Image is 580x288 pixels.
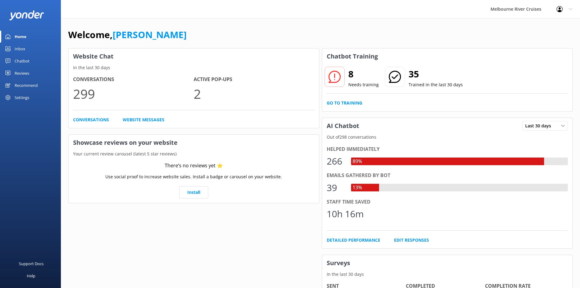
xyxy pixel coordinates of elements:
[15,43,25,55] div: Inbox
[327,237,380,244] a: Detailed Performance
[322,118,364,134] h3: AI Chatbot
[322,255,573,271] h3: Surveys
[68,27,187,42] h1: Welcome,
[73,76,194,84] h4: Conversations
[15,91,29,104] div: Settings
[327,100,362,106] a: Go to Training
[73,116,109,123] a: Conversations
[69,151,319,157] p: Your current review carousel (latest 5 star reviews)
[351,158,364,165] div: 89%
[69,48,319,64] h3: Website Chat
[15,67,29,79] div: Reviews
[194,84,314,104] p: 2
[15,55,30,67] div: Chatbot
[348,81,379,88] p: Needs training
[327,154,345,169] div: 266
[15,79,38,91] div: Recommend
[327,172,568,180] div: Emails gathered by bot
[409,81,463,88] p: Trained in the last 30 days
[179,186,208,198] a: Install
[394,237,429,244] a: Edit Responses
[322,134,573,140] p: Out of 298 conversations
[327,198,568,206] div: Staff time saved
[348,67,379,81] h2: 8
[9,10,44,20] img: yonder-white-logo.png
[69,64,319,71] p: In the last 30 days
[105,173,282,180] p: Use social proof to increase website sales. Install a badge or carousel on your website.
[327,180,345,195] div: 39
[327,145,568,153] div: Helped immediately
[351,184,364,192] div: 13%
[113,28,187,41] a: [PERSON_NAME]
[409,67,463,81] h2: 35
[327,207,364,221] div: 10h 16m
[73,84,194,104] p: 299
[123,116,164,123] a: Website Messages
[322,271,573,278] p: In the last 30 days
[15,30,26,43] div: Home
[525,123,555,129] span: Last 30 days
[194,76,314,84] h4: Active Pop-ups
[322,48,382,64] h3: Chatbot Training
[27,270,35,282] div: Help
[165,162,223,170] div: There’s no reviews yet ⭐
[19,258,44,270] div: Support Docs
[69,135,319,151] h3: Showcase reviews on your website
